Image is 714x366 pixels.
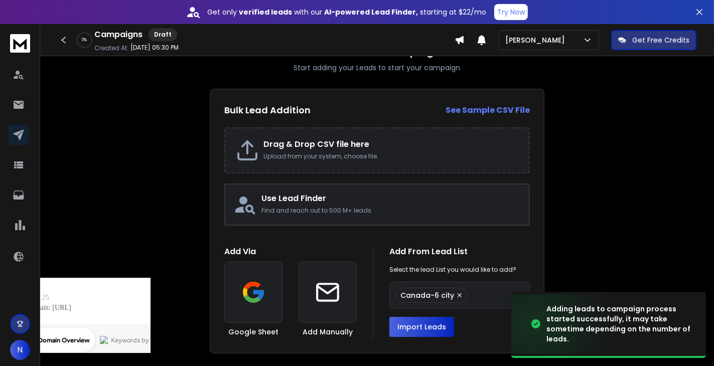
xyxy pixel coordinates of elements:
h2: Use Lead Finder [261,193,521,205]
p: Get Free Credits [632,35,689,45]
button: N [10,340,30,360]
img: logo [10,34,30,53]
h2: Drag & Drop CSV file here [263,138,519,150]
div: Keywords by Traffic [111,59,169,66]
div: Draft [149,28,177,41]
span: Canada-6 city [400,290,454,300]
button: Try Now [494,4,528,20]
p: [DATE] 05:30 PM [130,44,179,52]
p: Start adding your Leads to start your campaign [294,63,461,73]
img: tab_domain_overview_orange.svg [27,58,35,66]
img: website_grey.svg [16,26,24,34]
img: image [511,294,612,354]
strong: AI-powered Lead Finder, [324,7,418,17]
div: v 4.0.25 [28,16,49,24]
img: logo_orange.svg [16,16,24,24]
p: Find and reach out to 500 M+ leads [261,207,521,215]
div: Domain Overview [38,59,90,66]
h1: Campaigns [94,29,142,41]
p: Select the lead List you would like to add? [389,266,516,274]
a: See Sample CSV File [446,104,530,116]
h1: Add Via [224,246,357,258]
h2: Bulk Lead Addition [224,103,311,117]
div: Adding leads to campaign process started successfully, it may take sometime depending on the numb... [546,304,694,344]
img: tab_keywords_by_traffic_grey.svg [100,58,108,66]
h1: Add From Lead List [389,246,530,258]
p: [PERSON_NAME] [505,35,569,45]
p: Get only with our starting at $22/mo [207,7,486,17]
p: Upload from your system, choose file [263,152,519,160]
h3: Add Manually [303,327,353,337]
h3: Google Sheet [228,327,278,337]
button: Import Leads [389,317,454,337]
div: Domain: [URL] [26,26,71,34]
p: 0 % [82,37,87,43]
strong: verified leads [239,7,292,17]
button: Get Free Credits [611,30,696,50]
p: Try Now [497,7,525,17]
p: Created At: [94,44,128,52]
